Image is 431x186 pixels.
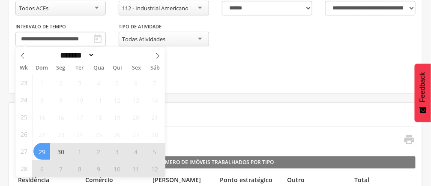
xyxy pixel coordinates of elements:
[109,160,126,177] span: Julho 10, 2025
[147,109,163,125] span: Junho 21, 2025
[51,65,70,71] span: Seg
[70,65,89,71] span: Ter
[147,126,163,143] span: Junho 28, 2025
[57,51,95,60] select: Month
[90,126,107,143] span: Junho 25, 2025
[128,91,144,108] span: Junho 13, 2025
[33,91,50,108] span: Junho 8, 2025
[15,156,416,168] legend: Número de Imóveis Trabalhados por Tipo
[15,62,33,74] span: Wk
[21,143,27,160] span: 27
[21,160,27,177] span: 28
[109,74,126,91] span: Junho 5, 2025
[93,34,103,44] i: 
[147,160,163,177] span: Julho 12, 2025
[21,109,27,125] span: 25
[21,74,27,91] span: 23
[90,143,107,160] span: Julho 2, 2025
[15,23,66,30] label: Intervalo de Tempo
[33,74,50,91] span: Junho 1, 2025
[128,160,144,177] span: Julho 11, 2025
[90,160,107,177] span: Julho 9, 2025
[352,176,415,186] legend: Total
[52,143,69,160] span: Junho 30, 2025
[109,126,126,143] span: Junho 26, 2025
[19,4,48,12] div: Todos ACEs
[398,134,415,148] a: 
[122,4,189,12] div: 112 - Industrial Americano
[83,176,146,186] legend: Comércio
[71,160,88,177] span: Julho 8, 2025
[147,91,163,108] span: Junho 14, 2025
[71,126,88,143] span: Junho 24, 2025
[109,143,126,160] span: Julho 3, 2025
[403,134,415,146] i: 
[21,91,27,108] span: 24
[146,65,165,71] span: Sáb
[128,74,144,91] span: Junho 6, 2025
[71,91,88,108] span: Junho 10, 2025
[33,126,50,143] span: Junho 22, 2025
[95,51,123,60] input: Year
[285,176,348,186] legend: Outro
[33,109,50,125] span: Junho 15, 2025
[52,74,69,91] span: Junho 2, 2025
[33,160,50,177] span: Julho 6, 2025
[147,143,163,160] span: Julho 5, 2025
[90,74,107,91] span: Junho 4, 2025
[71,109,88,125] span: Junho 17, 2025
[52,109,69,125] span: Junho 16, 2025
[128,109,144,125] span: Junho 20, 2025
[415,64,431,122] button: Feedback - Mostrar pesquisa
[52,160,69,177] span: Julho 7, 2025
[90,91,107,108] span: Junho 11, 2025
[90,109,107,125] span: Junho 18, 2025
[15,176,78,186] legend: Residência
[218,176,281,186] legend: Ponto estratégico
[128,126,144,143] span: Junho 27, 2025
[122,35,165,43] div: Todas Atividades
[128,143,144,160] span: Julho 4, 2025
[109,109,126,125] span: Junho 19, 2025
[150,176,213,186] legend: [PERSON_NAME]
[419,72,427,102] span: Feedback
[119,23,162,30] label: Tipo de Atividade
[52,126,69,143] span: Junho 23, 2025
[52,91,69,108] span: Junho 9, 2025
[71,74,88,91] span: Junho 3, 2025
[89,65,108,71] span: Qua
[33,143,50,160] span: Junho 29, 2025
[108,65,127,71] span: Qui
[109,91,126,108] span: Junho 12, 2025
[33,65,51,71] span: Dom
[127,65,146,71] span: Sex
[21,126,27,143] span: 26
[71,143,88,160] span: Julho 1, 2025
[147,74,163,91] span: Junho 7, 2025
